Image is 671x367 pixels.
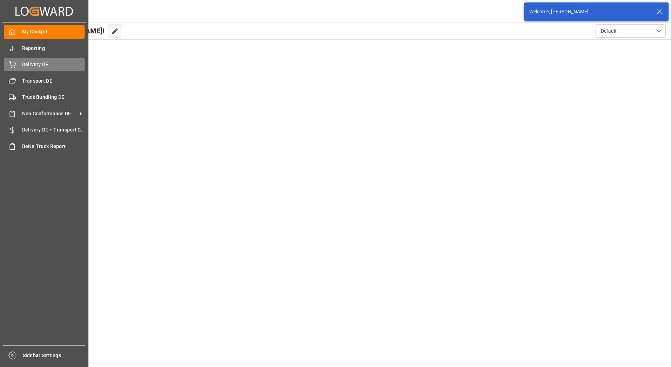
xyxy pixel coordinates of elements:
button: open menu [596,24,666,38]
span: Delivery DE + Transport Cost [22,126,85,134]
span: Non Conformance DE [22,110,78,117]
a: Delivery DE + Transport Cost [4,123,85,137]
a: My Cockpit [4,25,85,39]
div: Welcome, [PERSON_NAME] [529,8,650,15]
span: My Cockpit [22,28,85,36]
a: BeNe Truck Report [4,139,85,153]
span: Default [601,27,617,35]
a: Delivery DE [4,58,85,71]
span: Truck Bundling DE [22,94,85,101]
span: Hello [PERSON_NAME]! [29,24,105,38]
a: Transport DE [4,74,85,88]
a: Reporting [4,41,85,55]
span: Transport DE [22,77,85,85]
span: Delivery DE [22,61,85,68]
a: Truck Bundling DE [4,90,85,104]
span: BeNe Truck Report [22,143,85,150]
span: Sidebar Settings [23,352,86,359]
span: Reporting [22,45,85,52]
